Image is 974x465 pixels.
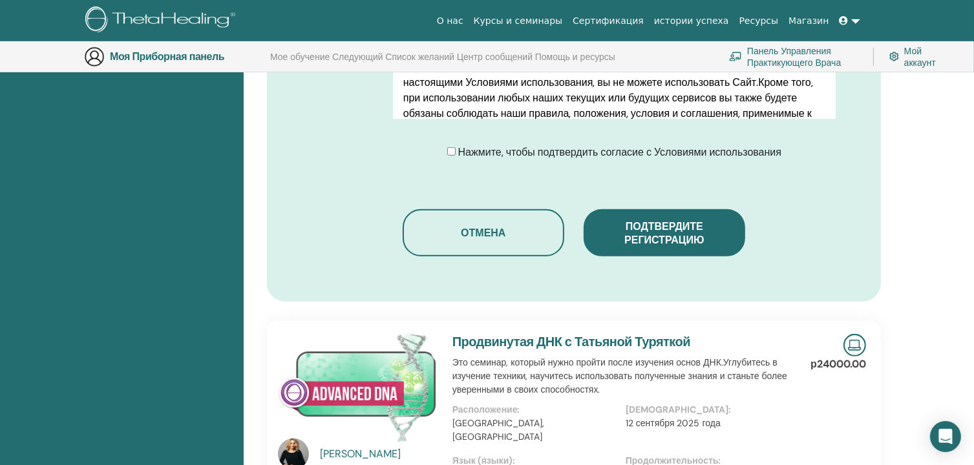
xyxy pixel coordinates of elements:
[461,226,505,240] ya-tr-span: Отмена
[889,43,936,71] a: Мой аккаунт
[320,447,401,460] ya-tr-span: [PERSON_NAME]
[535,51,615,63] ya-tr-span: Помощь и ресурсы
[739,15,779,26] ya-tr-span: Ресурсы
[452,404,520,415] ya-tr-span: Расположение:
[567,9,649,33] a: Сертификация
[270,52,330,72] a: Мое обучение
[403,209,564,256] button: Отмена
[85,6,240,36] img: logo.png
[469,9,568,33] a: Курсы и семинары
[457,52,533,72] a: Центр сообщений
[783,9,834,33] a: Магазин
[432,9,469,33] a: О нас
[437,15,463,26] ya-tr-span: О нас
[843,334,866,356] img: Прямой Онлайн-семинар
[729,52,742,61] img: chalkboard-teacher.svg
[270,51,330,63] ya-tr-span: Мое обучение
[930,421,961,452] div: Откройте Интерком-Мессенджер
[584,209,745,256] button: Подтвердите регистрацию
[457,51,533,63] ya-tr-span: Центр сообщений
[452,356,787,395] ya-tr-span: Углубитесь в изучение техники, научитесь использовать полученные знания и станьте более уверенным...
[278,334,437,442] img: Усовершенствованная ДНК
[734,9,784,33] a: Ресурсы
[452,333,690,350] a: Продвинутая ДНК с Татьяной Туряткой
[810,357,866,371] ya-tr-span: р24000.00
[332,52,383,72] a: Следующий
[320,446,439,462] a: [PERSON_NAME]
[889,50,899,63] img: cog.svg
[649,9,734,33] a: истории успеха
[84,46,105,67] img: generic-user-icon.jpg
[403,45,772,74] ya-tr-span: Используя Сайт, вы соглашаетесь с настоящими Условиями использования.
[573,15,644,26] ya-tr-span: Сертификация
[110,50,224,63] ya-tr-span: Моя Приборная панель
[626,404,731,415] ya-tr-span: [DEMOGRAPHIC_DATA]:
[904,45,936,68] ya-tr-span: Мой аккаунт
[403,60,780,89] ya-tr-span: Если вы не согласны с настоящими Условиями использования, вы не можете использовать Сайт.
[535,52,615,72] a: Помощь и ресурсы
[729,43,858,71] a: Панель Управления Практикующего Врача
[626,417,721,429] ya-tr-span: 12 сентября 2025 года
[789,15,829,26] ya-tr-span: Магазин
[474,15,563,26] ya-tr-span: Курсы и семинары
[332,51,383,63] ya-tr-span: Следующий
[385,51,454,63] ya-tr-span: Список желаний
[452,356,723,368] ya-tr-span: Это семинар, который нужно пройти после изучения основ ДНК.
[458,145,781,159] ya-tr-span: Нажмите, чтобы подтвердить согласие с Условиями использования
[452,417,544,442] ya-tr-span: [GEOGRAPHIC_DATA], [GEOGRAPHIC_DATA]
[654,15,729,26] ya-tr-span: истории успеха
[624,220,704,247] ya-tr-span: Подтвердите регистрацию
[747,45,858,68] ya-tr-span: Панель Управления Практикующего Врача
[385,52,454,72] a: Список желаний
